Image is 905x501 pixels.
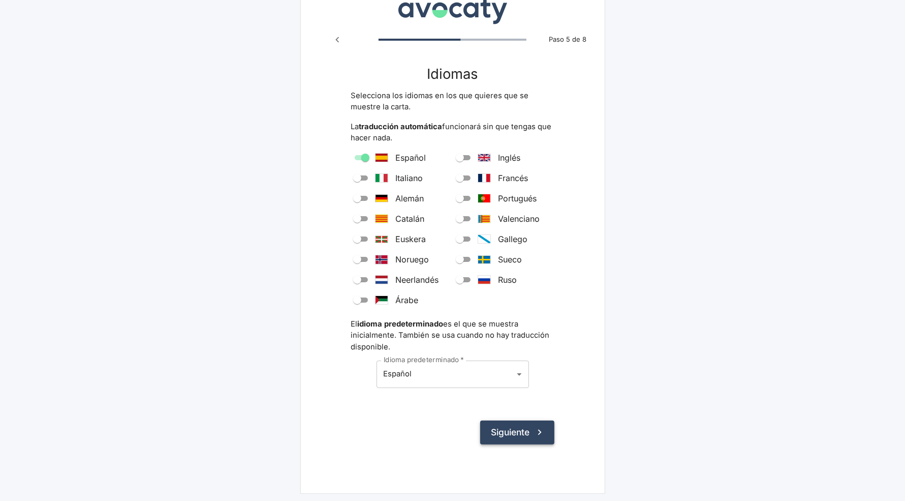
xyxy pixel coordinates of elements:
[478,215,490,223] svg: Valencia
[396,172,423,184] span: Italiano
[351,66,554,82] h3: Idiomas
[384,356,464,365] label: Idioma predeterminado
[396,233,426,245] span: Euskera
[498,233,528,245] span: Gallego
[478,194,490,202] svg: Portugal
[376,215,388,223] svg: Catalonia
[376,276,388,284] svg: The Netherlands
[351,121,554,144] p: La funcionará sin que tengas que hacer nada.
[498,172,528,184] span: Francés
[376,296,388,304] svg: Saudi Arabia
[478,154,490,161] svg: United Kingdom
[376,236,388,243] svg: Euskadi
[376,195,388,202] svg: Germany
[498,192,537,204] span: Portugués
[396,253,429,266] span: Noruego
[478,256,490,263] svg: Sweden
[498,152,521,164] span: Inglés
[543,35,592,45] span: Paso 5 de 8
[396,294,419,306] span: Árabe
[498,274,517,286] span: Ruso
[478,235,490,243] svg: Galicia
[396,152,426,164] span: Español
[328,30,347,49] button: Paso anterior
[396,274,439,286] span: Neerlandés
[478,174,490,182] svg: France
[359,122,443,131] strong: traducción automática
[384,369,412,378] span: Español
[358,319,444,329] strong: idioma predeterminado
[498,253,522,266] span: Sueco
[478,276,490,284] svg: Russia
[376,154,388,162] svg: Spain
[351,90,554,113] p: Selecciona los idiomas en los que quieres que se muestre la carta.
[396,192,424,204] span: Alemán
[376,255,388,264] svg: Norway
[498,213,540,225] span: Valenciano
[396,213,425,225] span: Catalán
[376,174,388,182] svg: Italy
[480,421,554,444] button: Siguiente
[351,318,554,352] p: El es el que se muestra inicialmente. También se usa cuando no hay traducción disponible.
